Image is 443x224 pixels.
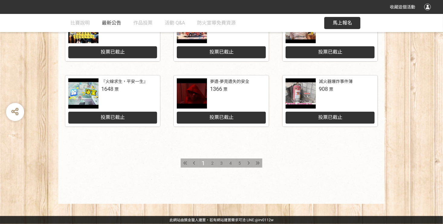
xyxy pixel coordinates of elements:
a: 作品投票 [133,14,153,32]
a: 『火線求生，平安一生』1648票投票已截止 [65,75,160,127]
span: 防火宣導免費資源 [197,20,236,26]
a: 最新公告 [102,14,121,32]
span: 票 [115,87,119,92]
div: 滅火器爆炸事件簿 [319,78,353,85]
span: 1366 [210,86,222,92]
span: 比賽說明 [70,20,90,26]
a: 比賽說明 [70,14,90,32]
a: 小小消防營防災宣導2029票投票已截止 [174,10,269,61]
span: 投票已截止 [101,114,125,120]
span: 可洽 LINE: [170,218,273,222]
span: 票 [329,87,333,92]
span: 作品投票 [133,20,153,26]
span: 2 [211,161,214,166]
span: 3 [220,161,223,166]
a: 鋰，這樣對嗎???1794票投票已截止 [283,10,378,61]
span: 投票已截止 [101,49,125,55]
a: 活動 Q&A [165,14,185,32]
span: 投票已截止 [318,49,342,55]
span: 收藏這個活動 [390,5,415,9]
span: 908 [319,86,328,92]
span: 票 [223,87,228,92]
div: 夢遺-夢見遺失的安全 [210,78,249,85]
button: 馬上報名 [324,17,361,29]
span: 4 [229,161,232,166]
span: 1 [202,160,205,167]
a: 愛情要來電，電器安全不可少2098票投票已截止 [65,10,160,61]
a: 此網站由獎金獵人建置，若有網站建置需求 [170,218,238,222]
a: 滅火器爆炸事件簿908票投票已截止 [283,75,378,127]
span: 投票已截止 [318,114,342,120]
a: @irv0112w [255,218,273,222]
span: 1648 [102,86,114,92]
a: 夢遺-夢見遺失的安全1366票投票已截止 [174,75,269,127]
div: 『火線求生，平安一生』 [102,78,148,85]
span: 5 [238,161,241,166]
span: 活動 Q&A [165,20,185,26]
span: 投票已截止 [209,49,234,55]
span: 投票已截止 [209,114,234,120]
a: 防火宣導免費資源 [197,14,236,32]
span: 最新公告 [102,20,121,26]
span: 馬上報名 [333,20,352,26]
